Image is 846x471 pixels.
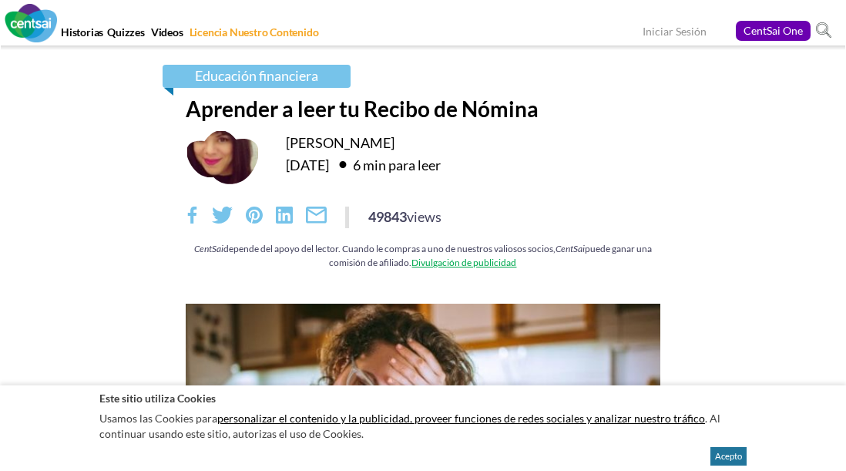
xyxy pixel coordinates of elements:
div: 49843 [368,207,441,227]
a: Videos [149,25,185,46]
button: Acepto [710,447,747,466]
a: Iniciar Sesión [643,25,707,41]
div: depende del apoyo del lector. Cuando le compras a uno de nuestros valiosos socios, puede ganar un... [186,242,661,269]
em: CentSai [556,244,585,254]
time: [DATE] [286,156,329,173]
h2: Este sitio utiliza Cookies [99,391,747,405]
a: Historias [59,25,105,46]
div: 6 min para leer [331,152,441,177]
a: Divulgación de publicidad [411,257,516,268]
h1: Aprender a leer tu Recibo de Nómina [186,96,661,122]
p: Usamos las Cookies para . Al continuar usando este sitio, autorizas el uso de Cookies. [99,407,747,445]
a: Licencia Nuestro Contenido [187,25,321,46]
a: [PERSON_NAME] [286,134,394,151]
em: CentSai [194,244,223,254]
img: CentSai [5,4,57,42]
a: Quizzes [105,25,146,46]
span: views [407,208,441,225]
a: Educación financiera [163,65,351,88]
a: CentSai One [736,21,811,41]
